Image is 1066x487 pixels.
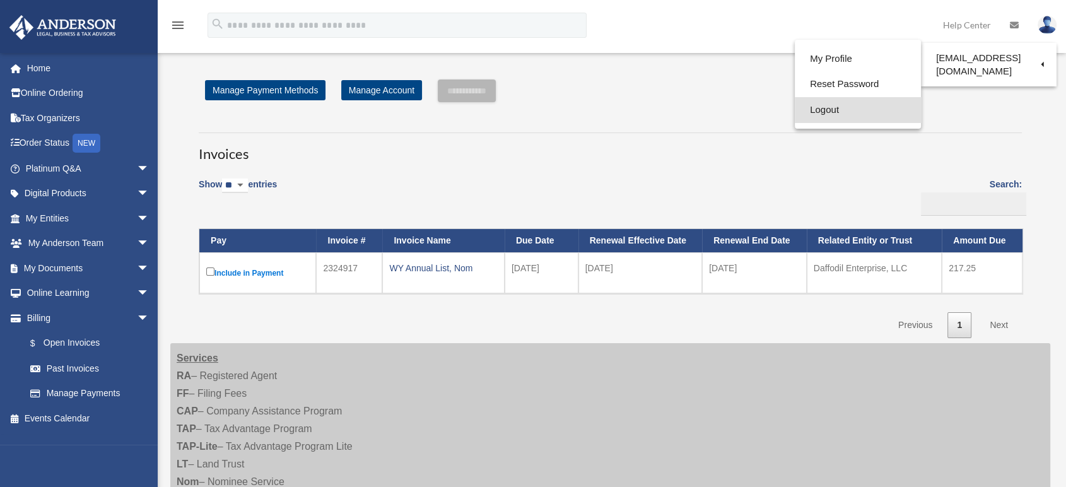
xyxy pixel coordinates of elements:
[177,388,189,399] strong: FF
[921,192,1026,216] input: Search:
[137,181,162,207] span: arrow_drop_down
[889,312,942,338] a: Previous
[9,181,168,206] a: Digital Productsarrow_drop_down
[795,97,921,123] a: Logout
[389,259,497,277] div: WY Annual List, Nom
[206,265,309,281] label: Include in Payment
[316,252,382,293] td: 2324917
[137,305,162,331] span: arrow_drop_down
[73,134,100,153] div: NEW
[137,156,162,182] span: arrow_drop_down
[578,229,703,252] th: Renewal Effective Date: activate to sort column ascending
[795,46,921,72] a: My Profile
[382,229,504,252] th: Invoice Name: activate to sort column ascending
[177,406,198,416] strong: CAP
[9,406,168,431] a: Events Calendar
[222,179,248,193] select: Showentries
[211,17,225,31] i: search
[137,281,162,307] span: arrow_drop_down
[6,15,120,40] img: Anderson Advisors Platinum Portal
[807,252,942,293] td: Daffodil Enterprise, LLC
[316,229,382,252] th: Invoice #: activate to sort column ascending
[9,56,168,81] a: Home
[9,131,168,156] a: Order StatusNEW
[199,229,316,252] th: Pay: activate to sort column descending
[1038,16,1057,34] img: User Pic
[170,18,185,33] i: menu
[18,356,162,381] a: Past Invoices
[177,459,188,469] strong: LT
[177,423,196,434] strong: TAP
[9,206,168,231] a: My Entitiesarrow_drop_down
[37,336,44,351] span: $
[942,229,1022,252] th: Amount Due: activate to sort column ascending
[341,80,422,100] a: Manage Account
[206,267,214,276] input: Include in Payment
[947,312,971,338] a: 1
[177,353,218,363] strong: Services
[9,305,162,331] a: Billingarrow_drop_down
[177,476,199,487] strong: Nom
[942,252,1022,293] td: 217.25
[578,252,703,293] td: [DATE]
[807,229,942,252] th: Related Entity or Trust: activate to sort column ascending
[505,229,578,252] th: Due Date: activate to sort column ascending
[795,71,921,97] a: Reset Password
[9,231,168,256] a: My Anderson Teamarrow_drop_down
[505,252,578,293] td: [DATE]
[137,206,162,232] span: arrow_drop_down
[9,81,168,106] a: Online Ordering
[205,80,325,100] a: Manage Payment Methods
[199,177,277,206] label: Show entries
[177,370,191,381] strong: RA
[199,132,1022,164] h3: Invoices
[18,381,162,406] a: Manage Payments
[702,229,807,252] th: Renewal End Date: activate to sort column ascending
[18,331,156,356] a: $Open Invoices
[9,105,168,131] a: Tax Organizers
[9,156,168,181] a: Platinum Q&Aarrow_drop_down
[9,255,168,281] a: My Documentsarrow_drop_down
[9,281,168,306] a: Online Learningarrow_drop_down
[917,177,1022,216] label: Search:
[137,231,162,257] span: arrow_drop_down
[177,441,218,452] strong: TAP-Lite
[170,22,185,33] a: menu
[980,312,1017,338] a: Next
[921,46,1057,83] a: [EMAIL_ADDRESS][DOMAIN_NAME]
[702,252,807,293] td: [DATE]
[137,255,162,281] span: arrow_drop_down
